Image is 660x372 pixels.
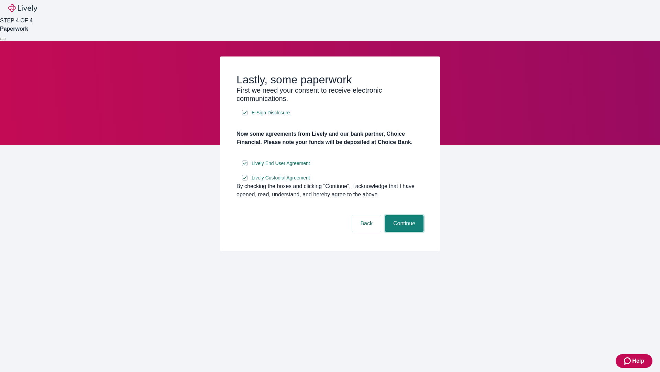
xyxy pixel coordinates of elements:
a: e-sign disclosure document [250,174,311,182]
a: e-sign disclosure document [250,159,311,168]
img: Lively [8,4,37,12]
svg: Zendesk support icon [624,357,632,365]
button: Continue [385,215,423,232]
h2: Lastly, some paperwork [236,73,423,86]
a: e-sign disclosure document [250,108,291,117]
button: Back [352,215,381,232]
span: Lively Custodial Agreement [252,174,310,182]
span: E-Sign Disclosure [252,109,290,116]
h4: Now some agreements from Lively and our bank partner, Choice Financial. Please note your funds wi... [236,130,423,146]
h3: First we need your consent to receive electronic communications. [236,86,423,103]
span: Lively End User Agreement [252,160,310,167]
span: Help [632,357,644,365]
div: By checking the boxes and clicking “Continue", I acknowledge that I have opened, read, understand... [236,182,423,199]
button: Zendesk support iconHelp [616,354,652,368]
